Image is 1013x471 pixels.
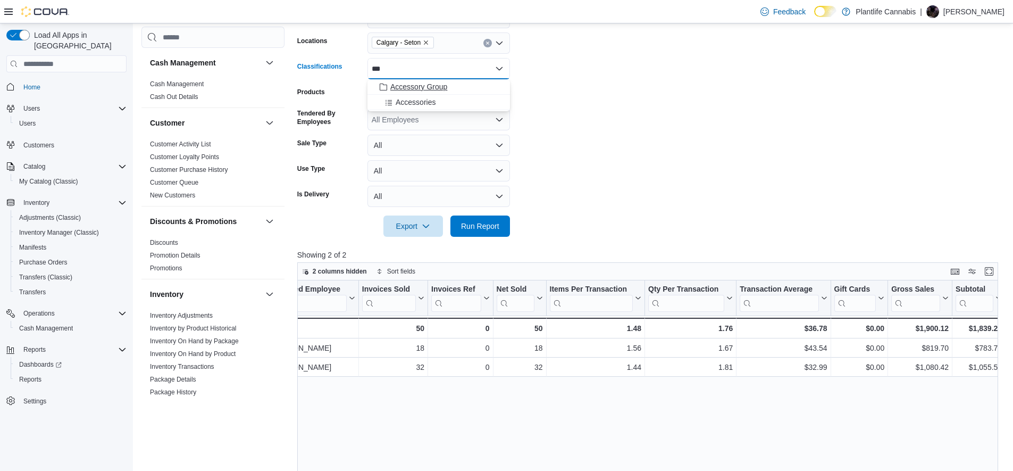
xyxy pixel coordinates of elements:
button: Reports [19,343,50,356]
label: Products [297,88,325,96]
div: 18 [496,342,542,354]
span: Export [390,216,437,237]
p: [PERSON_NAME] [943,5,1004,18]
a: My Catalog (Classic) [15,175,82,188]
button: Transaction Average [740,285,827,312]
div: Tendered Employee [270,285,347,295]
label: Sale Type [297,139,326,147]
div: Subtotal [956,285,993,312]
label: Classifications [297,62,342,71]
button: Net Sold [496,285,542,312]
button: Keyboard shortcuts [949,265,961,278]
button: Customer [150,118,261,128]
a: Promotion Details [150,252,200,259]
a: Dashboards [11,357,131,372]
span: Users [15,117,127,130]
span: Feedback [773,6,806,17]
button: Display options [966,265,978,278]
span: Customers [19,138,127,152]
span: My Catalog (Classic) [19,177,78,186]
div: $43.54 [740,342,827,354]
img: Cova [21,6,69,17]
button: Open list of options [495,115,504,124]
div: 1.44 [549,361,641,374]
button: Sort fields [372,265,420,278]
span: Cash Management [19,324,73,333]
button: Reports [2,342,131,357]
span: Promotions [150,264,182,272]
a: Customer Purchase History [150,166,228,173]
span: Users [19,119,36,128]
nav: Complex example [6,75,127,436]
button: Customers [2,137,131,153]
span: Customer Queue [150,178,198,187]
button: Inventory Manager (Classic) [11,225,131,240]
span: Load All Apps in [GEOGRAPHIC_DATA] [30,30,127,51]
label: Locations [297,37,328,45]
div: Totals [270,322,355,335]
button: Run Report [450,216,510,237]
div: $0.00 [834,322,884,335]
button: All [367,186,510,207]
span: Reports [19,343,127,356]
div: Cash Management [141,78,284,108]
a: Package Details [150,376,196,383]
button: Subtotal [956,285,1002,312]
button: Users [2,101,131,116]
span: Reports [19,375,41,384]
a: Home [19,81,45,94]
span: Transfers (Classic) [15,271,127,284]
button: 2 columns hidden [298,265,371,278]
button: Operations [2,306,131,321]
button: Inventory [2,195,131,210]
span: Catalog [23,162,45,171]
span: Settings [23,397,46,406]
a: Customer Activity List [150,141,211,148]
label: Is Delivery [297,190,329,199]
button: Inventory [19,196,54,209]
button: Inventory [263,288,276,301]
button: Qty Per Transaction [648,285,733,312]
div: 32 [496,361,542,374]
div: Inventory [141,309,284,454]
button: Tendered Employee [270,285,355,312]
span: Accessories [396,97,436,108]
span: 2 columns hidden [313,267,367,276]
div: $1,900.12 [891,322,949,335]
button: Export [383,216,443,237]
span: Transfers (Classic) [19,273,72,282]
span: Reports [15,373,127,386]
a: Reports [15,373,46,386]
button: Gross Sales [891,285,949,312]
button: Remove Calgary - Seton from selection in this group [423,39,429,46]
button: Gift Cards [834,285,884,312]
span: Home [19,80,127,93]
a: Inventory Manager (Classic) [15,226,103,239]
div: 0 [431,322,489,335]
button: Items Per Transaction [549,285,641,312]
span: Run Report [461,221,499,232]
span: Inventory Manager (Classic) [19,228,99,237]
h3: Cash Management [150,57,216,68]
span: Package History [150,388,196,396]
div: $819.70 [891,342,949,354]
button: Reports [11,372,131,387]
button: Customer [263,117,276,129]
a: Inventory On Hand by Package [150,337,239,345]
span: Dark Mode [814,17,815,18]
button: Users [19,102,44,115]
div: Subtotal [956,285,993,295]
span: Dashboards [19,360,62,369]
p: Showing 2 of 2 [297,250,1006,260]
button: Transfers (Classic) [11,270,131,285]
a: Inventory Adjustments [150,312,213,319]
a: Cash Management [150,80,204,88]
a: Cash Out Details [150,93,198,101]
div: Customer [141,138,284,206]
h3: Inventory [150,289,183,300]
span: Inventory Transactions [150,362,214,371]
span: Purchase Orders [19,258,68,267]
